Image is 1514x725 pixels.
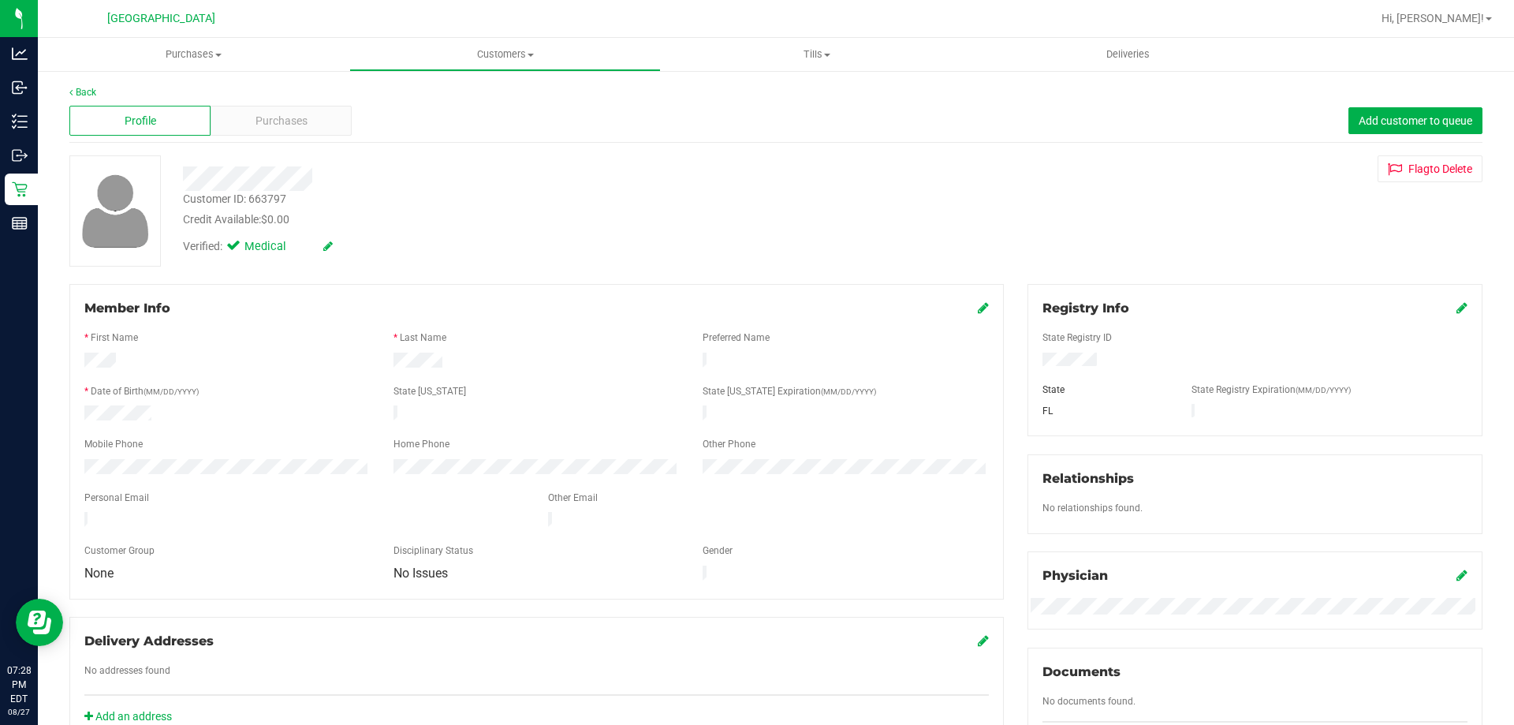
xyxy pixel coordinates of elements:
span: None [84,566,114,581]
span: Deliveries [1085,47,1171,62]
inline-svg: Reports [12,215,28,231]
span: Purchases [255,113,308,129]
label: Disciplinary Status [393,544,473,558]
label: No addresses found [84,663,170,678]
span: (MM/DD/YYYY) [144,387,199,396]
label: State Registry Expiration [1191,383,1351,397]
label: Preferred Name [703,331,770,345]
iframe: Resource center [16,599,63,646]
span: Add customer to queue [1359,114,1472,127]
a: Purchases [38,38,349,71]
a: Add an address [84,710,172,723]
label: First Name [91,331,138,345]
div: Verified: [183,238,333,256]
a: Back [69,87,96,98]
label: Mobile Phone [84,437,143,451]
label: Personal Email [84,491,149,505]
button: Add customer to queue [1348,107,1482,134]
label: Gender [703,544,733,558]
div: Customer ID: 663797 [183,191,286,207]
span: Medical [244,238,308,256]
label: State Registry ID [1042,331,1112,345]
span: Customers [350,47,660,62]
inline-svg: Inventory [12,114,28,129]
label: Last Name [400,331,446,345]
a: Customers [349,38,661,71]
label: No relationships found. [1042,501,1143,515]
span: Relationships [1042,471,1134,486]
p: 08/27 [7,706,31,718]
label: State [US_STATE] [393,384,466,398]
p: 07:28 PM EDT [7,663,31,706]
span: No Issues [393,566,448,581]
label: Customer Group [84,544,155,558]
label: Date of Birth [91,384,199,398]
inline-svg: Inbound [12,80,28,95]
div: Credit Available: [183,211,878,228]
span: No documents found. [1042,696,1135,707]
div: State [1031,383,1180,397]
span: Documents [1042,664,1121,679]
label: Other Email [548,491,598,505]
div: FL [1031,404,1180,418]
span: Purchases [38,47,349,62]
span: Member Info [84,301,170,316]
label: Home Phone [393,437,449,451]
span: Delivery Addresses [84,633,214,648]
a: Tills [661,38,972,71]
inline-svg: Retail [12,181,28,197]
label: Other Phone [703,437,755,451]
inline-svg: Outbound [12,148,28,163]
span: Hi, [PERSON_NAME]! [1382,12,1484,24]
span: $0.00 [261,213,289,226]
button: Flagto Delete [1378,155,1482,182]
inline-svg: Analytics [12,46,28,62]
span: Profile [125,113,156,129]
span: Tills [662,47,971,62]
img: user-icon.png [74,170,157,252]
span: (MM/DD/YYYY) [1296,386,1351,394]
a: Deliveries [972,38,1284,71]
label: State [US_STATE] Expiration [703,384,876,398]
span: (MM/DD/YYYY) [821,387,876,396]
span: Registry Info [1042,301,1129,316]
span: [GEOGRAPHIC_DATA] [107,12,215,25]
span: Physician [1042,568,1108,583]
